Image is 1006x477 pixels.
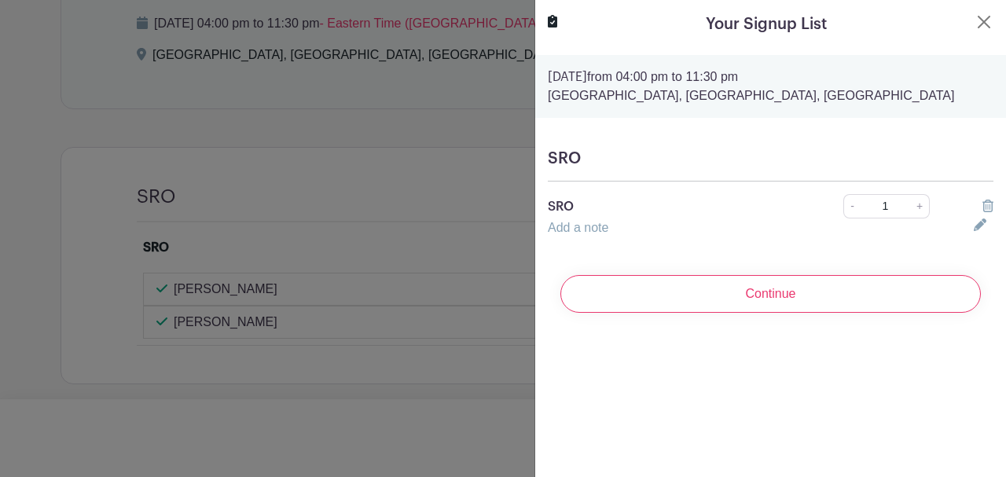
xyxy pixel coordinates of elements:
[910,194,930,218] a: +
[706,13,827,36] h5: Your Signup List
[548,221,608,234] a: Add a note
[548,149,993,168] h5: SRO
[560,275,981,313] input: Continue
[975,13,993,31] button: Close
[548,71,587,83] strong: [DATE]
[843,194,861,218] a: -
[548,86,993,105] p: [GEOGRAPHIC_DATA], [GEOGRAPHIC_DATA], [GEOGRAPHIC_DATA]
[548,197,800,216] p: SRO
[548,68,993,86] p: from 04:00 pm to 11:30 pm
